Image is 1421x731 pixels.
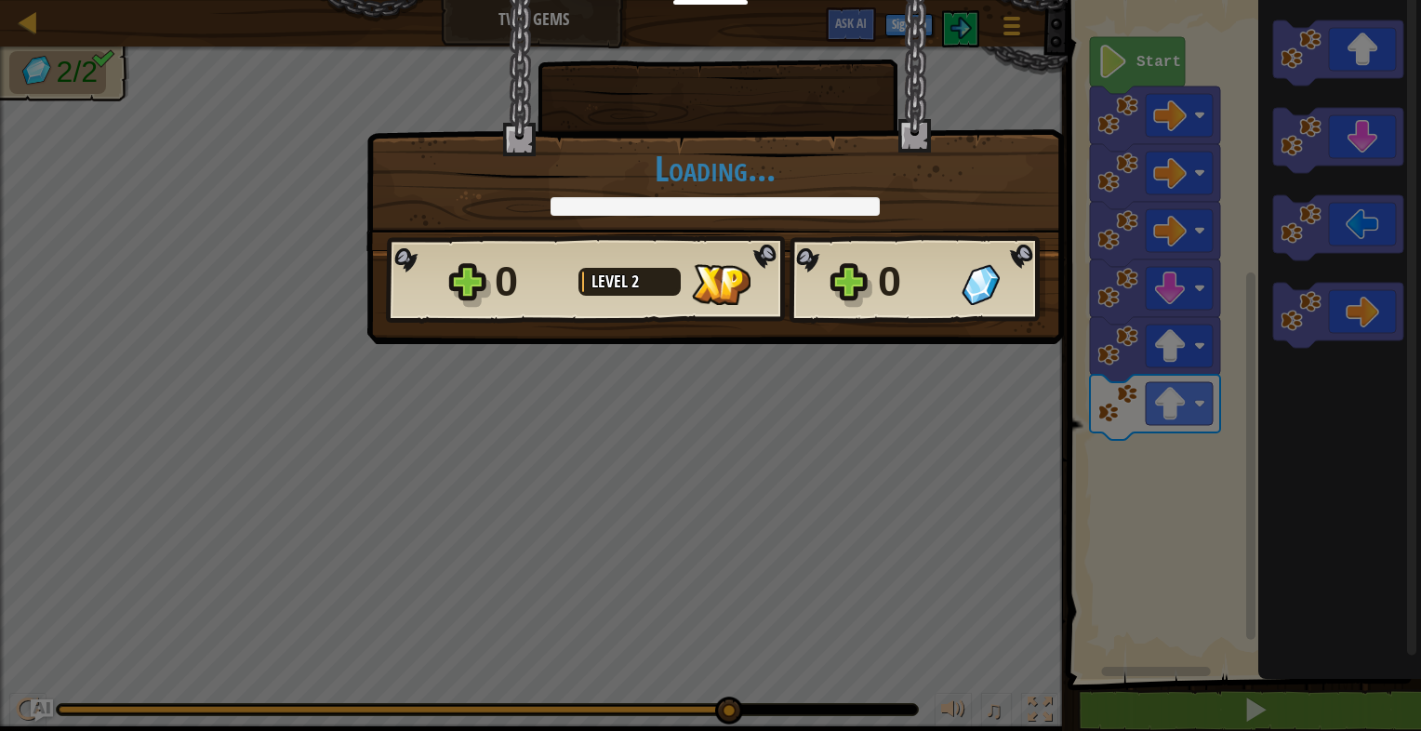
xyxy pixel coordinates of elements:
span: 2 [631,270,639,293]
div: 0 [495,252,567,312]
img: Gems Gained [962,264,1000,305]
img: XP Gained [692,264,750,305]
span: Level [591,270,631,293]
h1: Loading... [386,149,1044,188]
div: 0 [878,252,950,312]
